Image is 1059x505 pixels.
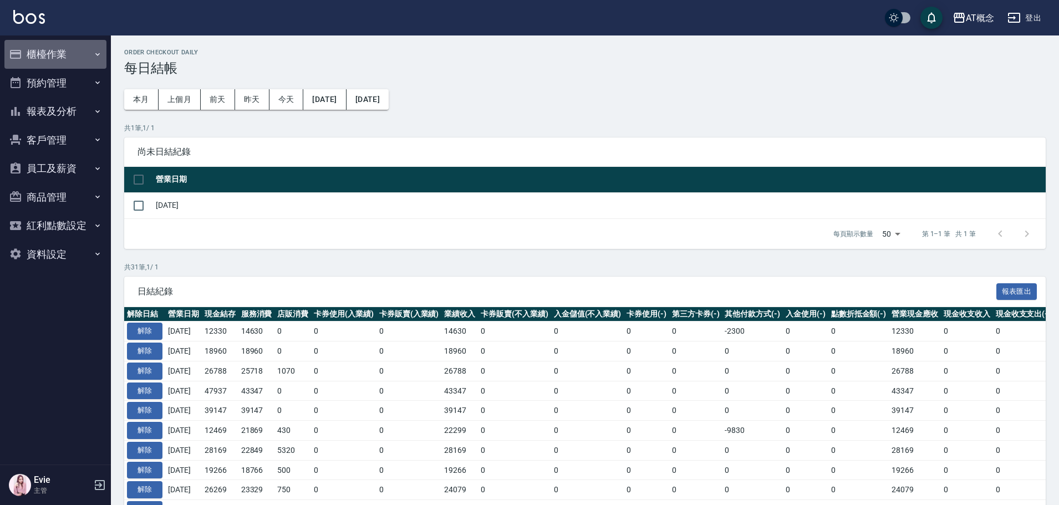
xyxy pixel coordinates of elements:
td: [DATE] [165,421,202,441]
td: 0 [478,401,551,421]
td: 25718 [238,361,275,381]
td: 0 [993,440,1054,460]
td: 0 [669,460,722,480]
td: 0 [669,480,722,500]
td: 0 [783,480,828,500]
td: 0 [941,440,993,460]
td: 0 [624,322,669,341]
td: 0 [478,480,551,500]
td: 750 [274,480,311,500]
button: 解除 [127,462,162,479]
td: 0 [941,421,993,441]
td: 0 [669,341,722,361]
button: 本月 [124,89,159,110]
td: 0 [783,440,828,460]
td: 12330 [202,322,238,341]
button: 昨天 [235,89,269,110]
td: 0 [376,421,442,441]
td: 0 [783,322,828,341]
td: 0 [376,480,442,500]
td: 0 [311,460,376,480]
th: 營業日期 [165,307,202,322]
td: -2300 [722,322,783,341]
td: 0 [783,361,828,381]
td: 0 [941,341,993,361]
td: 0 [669,361,722,381]
td: 0 [669,440,722,460]
td: 0 [376,460,442,480]
p: 共 1 筆, 1 / 1 [124,123,1046,133]
td: 0 [941,322,993,341]
td: 12469 [889,421,941,441]
td: 18766 [238,460,275,480]
td: 0 [828,460,889,480]
td: 0 [993,480,1054,500]
td: 26269 [202,480,238,500]
th: 業績收入 [441,307,478,322]
td: 0 [993,381,1054,401]
td: 0 [376,381,442,401]
td: 19266 [202,460,238,480]
td: 500 [274,460,311,480]
td: 39147 [238,401,275,421]
td: 0 [311,440,376,460]
td: 5320 [274,440,311,460]
button: 解除 [127,323,162,340]
td: 43347 [889,381,941,401]
td: 0 [783,381,828,401]
td: 0 [783,421,828,441]
td: 26788 [889,361,941,381]
td: 430 [274,421,311,441]
th: 其他付款方式(-) [722,307,783,322]
td: 0 [941,480,993,500]
th: 服務消費 [238,307,275,322]
button: 登出 [1003,8,1046,28]
p: 第 1–1 筆 共 1 筆 [922,229,976,239]
th: 現金收支支出(-) [993,307,1054,322]
td: 23329 [238,480,275,500]
td: 0 [551,341,624,361]
td: [DATE] [165,440,202,460]
td: [DATE] [165,460,202,480]
td: 0 [722,480,783,500]
div: 50 [878,219,904,249]
td: 0 [478,421,551,441]
td: 0 [993,421,1054,441]
td: 0 [722,361,783,381]
td: 0 [828,322,889,341]
h3: 每日結帳 [124,60,1046,76]
button: 預約管理 [4,69,106,98]
td: 0 [478,440,551,460]
button: 紅利點數設定 [4,211,106,240]
td: 19266 [441,460,478,480]
button: 解除 [127,422,162,439]
td: 0 [311,480,376,500]
td: -9830 [722,421,783,441]
td: 0 [828,381,889,401]
td: 0 [783,460,828,480]
button: [DATE] [347,89,389,110]
td: 24079 [441,480,478,500]
button: 今天 [269,89,304,110]
td: 0 [551,381,624,401]
th: 入金儲值(不入業績) [551,307,624,322]
th: 營業現金應收 [889,307,941,322]
td: 12330 [889,322,941,341]
td: 0 [274,401,311,421]
td: 0 [311,341,376,361]
td: 0 [478,341,551,361]
span: 日結紀錄 [138,286,996,297]
td: 22299 [441,421,478,441]
td: 0 [993,401,1054,421]
a: 報表匯出 [996,285,1037,296]
td: 19266 [889,460,941,480]
td: 26788 [441,361,478,381]
td: [DATE] [165,361,202,381]
button: 客戶管理 [4,126,106,155]
th: 營業日期 [153,167,1046,193]
td: 0 [722,460,783,480]
span: 尚未日結紀錄 [138,146,1032,157]
td: 0 [722,341,783,361]
td: 0 [624,421,669,441]
td: [DATE] [153,192,1046,218]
